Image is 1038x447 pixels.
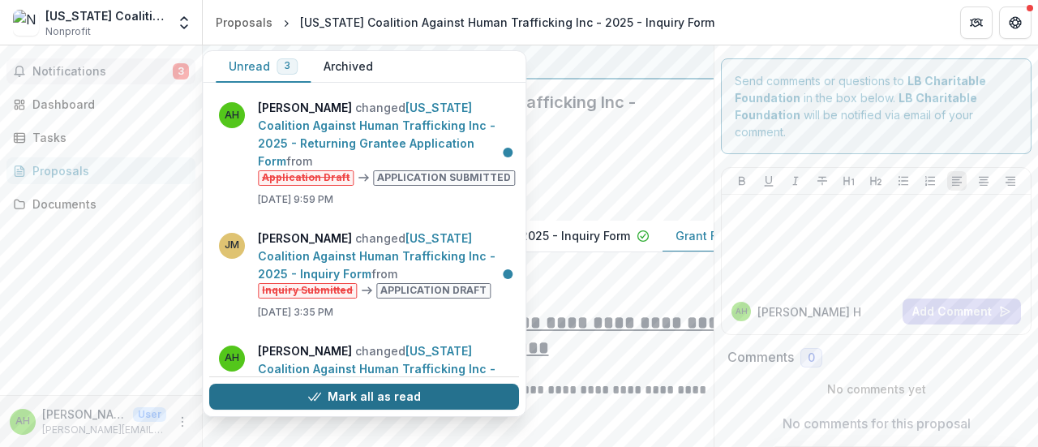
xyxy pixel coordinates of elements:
p: [PERSON_NAME][EMAIL_ADDRESS][DOMAIN_NAME] [42,423,166,437]
button: Unread [216,51,311,83]
button: Bullet List [894,171,913,191]
div: Aldina Hovde [15,416,30,427]
button: Add Comment [903,299,1021,325]
span: Notifications [32,65,173,79]
button: Align Left [947,171,967,191]
p: User [133,407,166,422]
button: Partners [960,6,993,39]
button: Archived [311,51,386,83]
p: [PERSON_NAME] [42,406,127,423]
button: Italicize [786,171,805,191]
button: Open entity switcher [173,6,195,39]
button: Strike [813,171,832,191]
a: [US_STATE] Coalition Against Human Trafficking Inc - 2025 - Inquiry Form [258,344,495,393]
button: Bold [732,171,752,191]
button: Heading 2 [866,171,886,191]
span: 3 [173,63,189,80]
div: Tasks [32,129,182,146]
button: Align Right [1001,171,1020,191]
button: Ordered List [920,171,940,191]
a: Proposals [209,11,279,34]
button: More [173,412,192,432]
img: New Jersey Coalition Against Human Trafficking Inc [13,10,39,36]
a: [US_STATE] Coalition Against Human Trafficking Inc - 2025 - Inquiry Form [258,231,495,281]
div: [US_STATE] Coalition Against Human Trafficking Inc - 2025 - Inquiry Form [300,14,714,31]
span: Nonprofit [45,24,91,39]
button: Underline [759,171,778,191]
nav: breadcrumb [209,11,721,34]
a: [US_STATE] Coalition Against Human Trafficking Inc - 2025 - Returning Grantee Application Form [258,101,495,168]
div: [US_STATE] Coalition Against Human Trafficking Inc [45,7,166,24]
button: Heading 1 [839,171,859,191]
span: 0 [808,351,815,365]
a: Tasks [6,124,195,151]
p: changed from [258,342,509,411]
button: Align Center [974,171,993,191]
p: changed from [258,99,521,186]
div: Documents [32,196,182,213]
p: [PERSON_NAME] H [757,303,861,320]
div: Aldina Hovde [736,307,748,316]
button: Notifications3 [6,58,195,84]
div: Proposals [216,14,272,31]
a: Proposals [6,157,195,184]
h2: Comments [727,350,794,365]
button: Get Help [999,6,1032,39]
a: Documents [6,191,195,217]
p: No comments for this proposal [783,414,971,433]
div: Send comments or questions to in the box below. will be notified via email of your comment. [721,58,1032,154]
div: Dashboard [32,96,182,113]
p: No comments yet [727,380,1025,398]
span: 3 [284,60,290,71]
p: changed from [258,230,509,299]
button: Mark all as read [209,384,519,410]
p: [DATE] 9:59 PM [258,192,521,207]
div: Proposals [32,162,182,179]
a: Dashboard [6,91,195,118]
